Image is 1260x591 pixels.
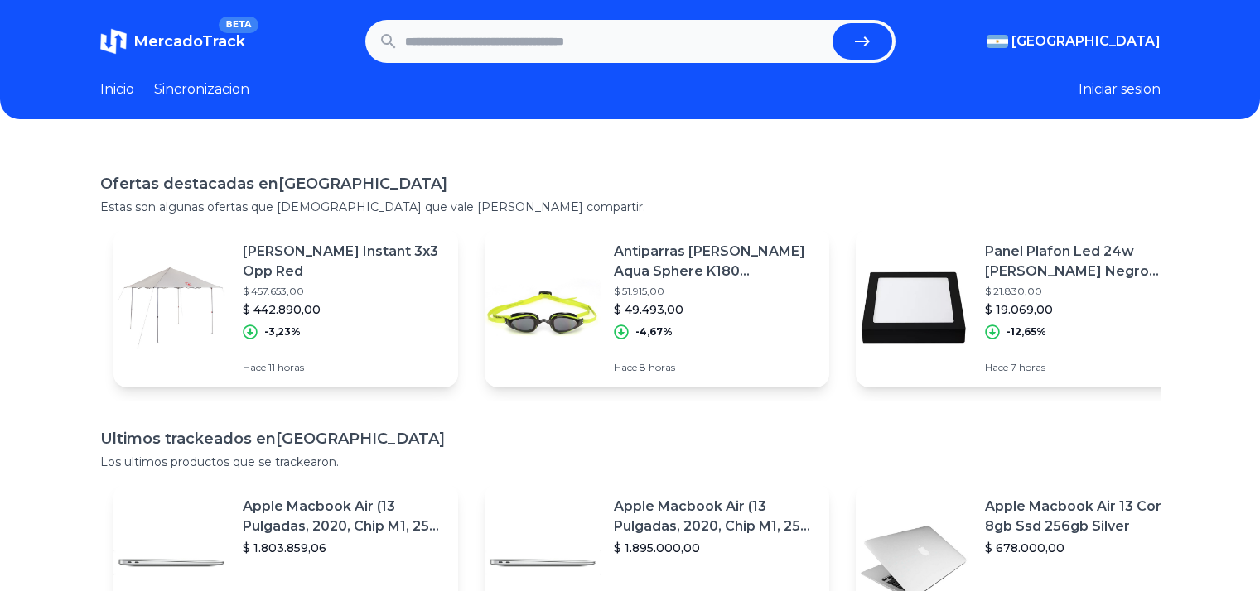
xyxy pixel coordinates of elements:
[100,199,1161,215] p: Estas son algunas ofertas que [DEMOGRAPHIC_DATA] que vale [PERSON_NAME] compartir.
[243,540,445,556] p: $ 1.803.859,06
[113,250,229,366] img: Featured image
[243,285,445,298] p: $ 457.653,00
[985,540,1187,556] p: $ 678.000,00
[1079,79,1161,99] button: Iniciar sesion
[987,31,1161,51] button: [GEOGRAPHIC_DATA]
[100,28,127,55] img: MercadoTrack
[985,242,1187,281] p: Panel Plafon Led 24w [PERSON_NAME] Negro Aplicar 6500k Macroled
[985,301,1187,318] p: $ 19.069,00
[614,361,816,374] p: Hace 8 horas
[100,172,1161,195] h1: Ofertas destacadas en [GEOGRAPHIC_DATA]
[856,228,1200,387] a: Featured imagePanel Plafon Led 24w [PERSON_NAME] Negro Aplicar 6500k Macroled$ 21.830,00$ 19.069,...
[243,301,445,318] p: $ 442.890,00
[614,540,816,556] p: $ 1.895.000,00
[856,250,972,366] img: Featured image
[985,285,1187,298] p: $ 21.830,00
[243,361,445,374] p: Hace 11 horas
[614,301,816,318] p: $ 49.493,00
[100,454,1161,470] p: Los ultimos productos que se trackearon.
[485,250,601,366] img: Featured image
[100,427,1161,450] h1: Ultimos trackeados en [GEOGRAPHIC_DATA]
[219,17,258,33] span: BETA
[485,228,829,387] a: Featured imageAntiparras [PERSON_NAME] Aqua Sphere K180 Competicion$ 51.915,00$ 49.493,00-4,67%Ha...
[243,242,445,281] p: [PERSON_NAME] Instant 3x3 Opp Red
[133,32,245,50] span: MercadoTrack
[154,79,249,99] a: Sincronizacion
[113,228,458,387] a: Featured image[PERSON_NAME] Instant 3x3 Opp Red$ 457.653,00$ 442.890,00-3,23%Hace 11 horas
[614,285,816,298] p: $ 51.915,00
[264,325,301,339] p: -3,23%
[987,35,1008,48] img: Argentina
[100,79,134,99] a: Inicio
[243,497,445,536] p: Apple Macbook Air (13 Pulgadas, 2020, Chip M1, 256 Gb De Ssd, 8 Gb De Ram) - Plata
[635,325,673,339] p: -4,67%
[1011,31,1161,51] span: [GEOGRAPHIC_DATA]
[985,361,1187,374] p: Hace 7 horas
[614,242,816,281] p: Antiparras [PERSON_NAME] Aqua Sphere K180 Competicion
[614,497,816,536] p: Apple Macbook Air (13 Pulgadas, 2020, Chip M1, 256 Gb De Ssd, 8 Gb De Ram) - Plata
[100,28,245,55] a: MercadoTrackBETA
[985,497,1187,536] p: Apple Macbook Air 13 Core I5 8gb Ssd 256gb Silver
[1007,325,1046,339] p: -12,65%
